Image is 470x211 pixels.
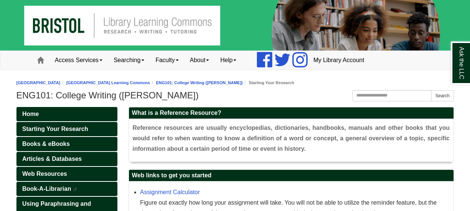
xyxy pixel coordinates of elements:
h1: ENG101: College Writing ([PERSON_NAME]) [16,90,454,101]
a: Articles & Databases [16,152,117,166]
h2: What is a Reference Resource? [129,107,454,119]
a: [GEOGRAPHIC_DATA] Learning Commons [66,80,150,85]
a: ENG101: College Writing ([PERSON_NAME]) [156,80,243,85]
span: Books & eBooks [22,141,70,147]
nav: breadcrumb [16,79,454,86]
a: Access Services [49,51,108,70]
span: Home [22,111,39,117]
a: My Library Account [308,51,370,70]
a: Faculty [150,51,184,70]
button: Search [431,90,454,101]
a: Assignment Calculator [140,189,200,195]
span: Starting Your Research [22,126,88,132]
a: Help [215,51,242,70]
a: Searching [108,51,150,70]
a: Home [16,107,117,121]
a: [GEOGRAPHIC_DATA] [16,80,61,85]
span: Reference resources are usually encyclopedias, dictionaries, handbooks, manuals and other books t... [133,125,450,152]
a: Web Resources [16,167,117,181]
span: Book-A-Librarian [22,186,71,192]
a: Book-A-Librarian [16,182,117,196]
a: Starting Your Research [16,122,117,136]
a: About [184,51,215,70]
a: Books & eBooks [16,137,117,151]
span: Web Resources [22,171,67,177]
span: Articles & Databases [22,156,82,162]
li: Starting Your Research [243,79,294,86]
h2: Web links to get you started [129,170,454,181]
i: This link opens in a new window [73,188,77,191]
